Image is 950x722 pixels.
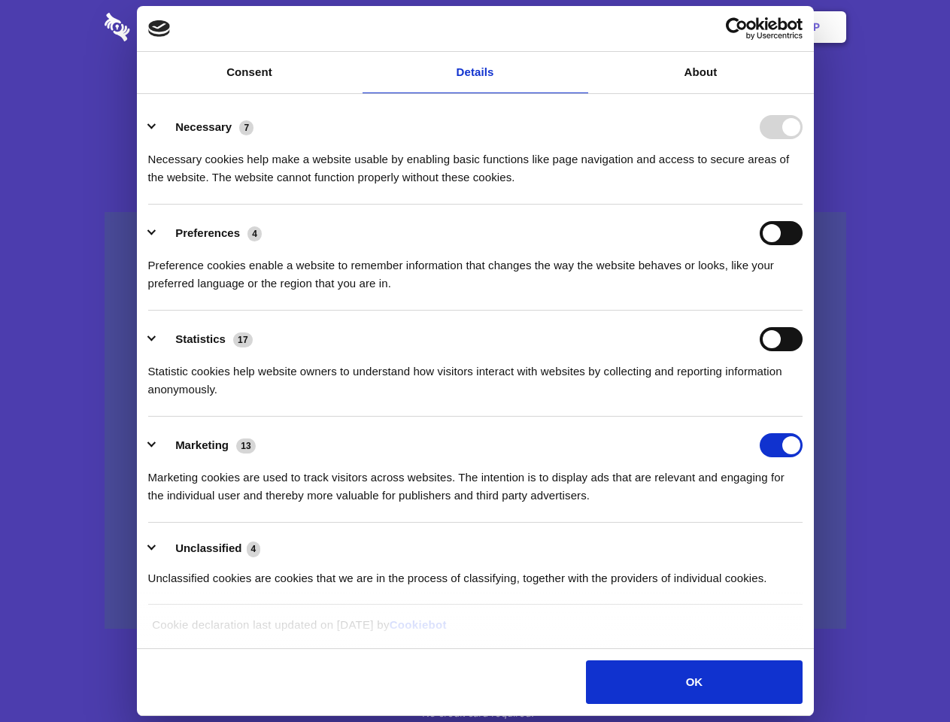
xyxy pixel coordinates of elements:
h4: Auto-redaction of sensitive data, encrypted data sharing and self-destructing private chats. Shar... [105,137,846,187]
h1: Eliminate Slack Data Loss. [105,68,846,122]
span: 4 [247,541,261,557]
button: Necessary (7) [148,115,263,139]
button: Statistics (17) [148,327,263,351]
a: Wistia video thumbnail [105,212,846,629]
a: Consent [137,52,363,93]
button: Unclassified (4) [148,539,270,558]
label: Statistics [175,332,226,345]
a: Cookiebot [390,618,447,631]
div: Preference cookies enable a website to remember information that changes the way the website beha... [148,245,803,293]
button: OK [586,660,802,704]
a: Details [363,52,588,93]
button: Marketing (13) [148,433,266,457]
span: 17 [233,332,253,347]
a: About [588,52,814,93]
button: Preferences (4) [148,221,272,245]
label: Necessary [175,120,232,133]
div: Marketing cookies are used to track visitors across websites. The intention is to display ads tha... [148,457,803,505]
div: Necessary cookies help make a website usable by enabling basic functions like page navigation and... [148,139,803,187]
iframe: Drift Widget Chat Controller [875,647,932,704]
a: Usercentrics Cookiebot - opens in a new window [671,17,803,40]
label: Marketing [175,438,229,451]
span: 7 [239,120,253,135]
span: 4 [247,226,262,241]
div: Statistic cookies help website owners to understand how visitors interact with websites by collec... [148,351,803,399]
a: Pricing [442,4,507,50]
a: Contact [610,4,679,50]
div: Unclassified cookies are cookies that we are in the process of classifying, together with the pro... [148,558,803,587]
div: Cookie declaration last updated on [DATE] by [141,616,809,645]
span: 13 [236,438,256,454]
img: logo [148,20,171,37]
label: Preferences [175,226,240,239]
img: logo-wordmark-white-trans-d4663122ce5f474addd5e946df7df03e33cb6a1c49d2221995e7729f52c070b2.svg [105,13,233,41]
a: Login [682,4,748,50]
